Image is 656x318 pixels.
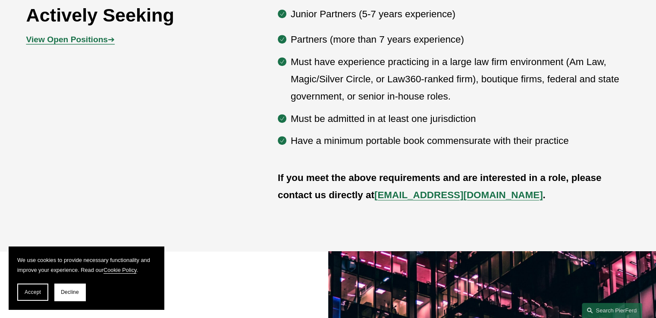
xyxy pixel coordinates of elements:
span: Accept [25,289,41,295]
span: Decline [61,289,79,295]
strong: . [543,190,545,200]
p: Have a minimum portable book commensurate with their practice [291,132,630,150]
p: Must have experience practicing in a large law firm environment (Am Law, Magic/Silver Circle, or ... [291,53,630,106]
strong: If you meet the above requirements and are interested in a role, please contact us directly at [278,172,604,200]
a: Cookie Policy [104,267,137,273]
a: Search this site [582,303,642,318]
h2: Actively Seeking [26,4,228,26]
span: ➔ [26,35,115,44]
section: Cookie banner [9,246,164,309]
a: View Open Positions➔ [26,35,115,44]
a: [EMAIL_ADDRESS][DOMAIN_NAME] [374,190,543,200]
p: Junior Partners (5-7 years experience) [291,6,630,23]
p: Must be admitted in at least one jurisdiction [291,110,630,128]
button: Accept [17,284,48,301]
p: We use cookies to provide necessary functionality and improve your experience. Read our . [17,255,155,275]
button: Decline [54,284,85,301]
p: Partners (more than 7 years experience) [291,31,630,48]
strong: View Open Positions [26,35,108,44]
